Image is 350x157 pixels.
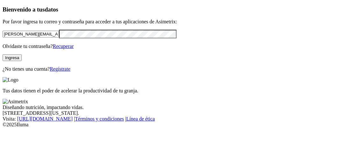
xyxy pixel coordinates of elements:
div: © 2025 Iluma [3,122,347,128]
span: datos [45,6,58,13]
div: [STREET_ADDRESS][US_STATE]. [3,110,347,116]
button: Ingresa [3,54,22,61]
p: Tus datos tienen el poder de acelerar la productividad de tu granja. [3,88,347,94]
p: Olvidaste tu contraseña? [3,43,347,49]
p: ¿No tienes una cuenta? [3,66,347,72]
div: Visita : | | [3,116,347,122]
a: Recuperar [53,43,74,49]
a: Regístrate [50,66,70,72]
img: Asimetrix [3,99,28,105]
h3: Bienvenido a tus [3,6,347,13]
img: Logo [3,77,18,83]
a: Términos y condiciones [75,116,124,122]
a: [URL][DOMAIN_NAME] [17,116,73,122]
div: Diseñando nutrición, impactando vidas. [3,105,347,110]
a: Línea de ética [126,116,155,122]
p: Por favor ingresa tu correo y contraseña para acceder a tus aplicaciones de Asimetrix: [3,19,347,25]
input: Tu correo [3,31,59,37]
